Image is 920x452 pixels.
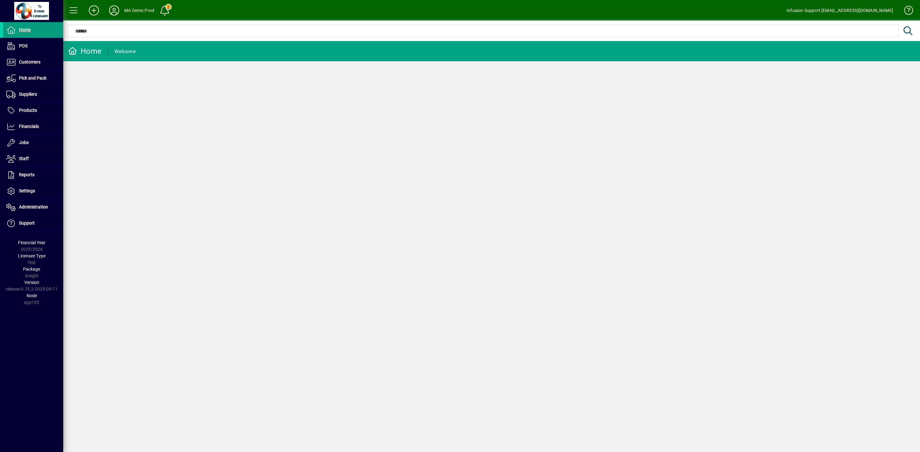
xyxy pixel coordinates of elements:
[104,5,124,16] button: Profile
[19,188,35,193] span: Settings
[19,43,28,48] span: POS
[19,220,35,226] span: Support
[3,151,63,167] a: Staff
[27,293,37,298] span: Node
[18,240,46,245] span: Financial Year
[19,124,39,129] span: Financials
[114,46,136,57] div: Welcome
[124,5,154,15] div: MA Demo Prod
[19,59,40,64] span: Customers
[3,38,63,54] a: POS
[3,199,63,215] a: Administration
[19,204,48,209] span: Administration
[18,253,46,258] span: Licensee Type
[3,183,63,199] a: Settings
[19,75,46,81] span: Pick and Pack
[787,5,893,15] div: Infusion Support [EMAIL_ADDRESS][DOMAIN_NAME]
[3,103,63,118] a: Products
[84,5,104,16] button: Add
[19,92,37,97] span: Suppliers
[899,1,912,22] a: Knowledge Base
[68,46,101,56] div: Home
[3,87,63,102] a: Suppliers
[3,119,63,135] a: Financials
[3,70,63,86] a: Pick and Pack
[23,267,40,272] span: Package
[19,140,29,145] span: Jobs
[3,215,63,231] a: Support
[19,108,37,113] span: Products
[3,54,63,70] a: Customers
[3,135,63,151] a: Jobs
[19,27,31,32] span: Home
[24,280,39,285] span: Version
[19,172,34,177] span: Reports
[19,156,29,161] span: Staff
[3,167,63,183] a: Reports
